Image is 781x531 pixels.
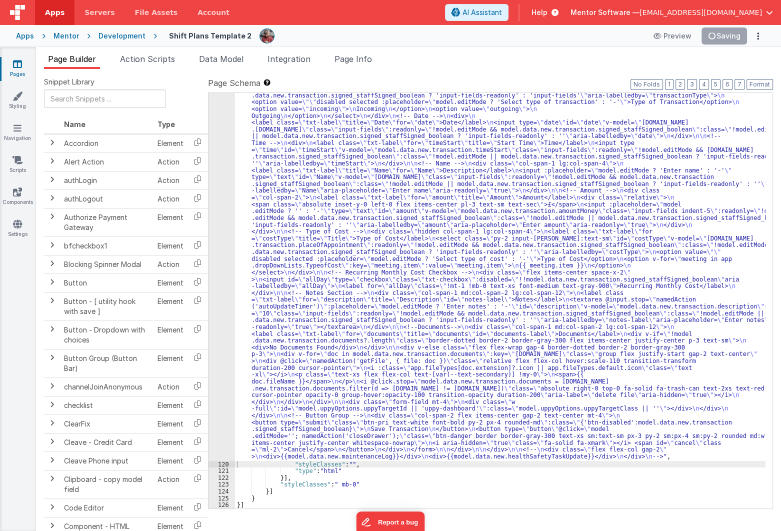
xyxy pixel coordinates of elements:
[60,470,153,498] td: Clipboard - copy model field
[157,120,175,128] span: Type
[334,54,372,64] span: Page Info
[153,433,187,451] td: Element
[53,31,79,41] div: Mentor
[208,501,235,508] div: 126
[153,134,187,153] td: Element
[647,28,697,44] button: Preview
[701,27,747,44] button: Saving
[44,89,166,108] input: Search Snippets ...
[153,377,187,396] td: Action
[84,7,114,17] span: Servers
[153,451,187,470] td: Element
[60,433,153,451] td: Cleave - Credit Card
[208,77,260,89] span: Page Schema
[48,54,96,64] span: Page Builder
[199,54,243,64] span: Data Model
[153,171,187,189] td: Action
[60,189,153,208] td: authLogout
[531,7,547,17] span: Help
[570,7,639,17] span: Mentor Software —
[60,134,153,153] td: Accordion
[60,414,153,433] td: ClearFix
[60,208,153,236] td: Authorize Payment Gateway
[699,79,709,90] button: 4
[135,7,178,17] span: File Assets
[153,292,187,320] td: Element
[751,29,765,43] button: Options
[208,474,235,481] div: 122
[153,152,187,171] td: Action
[153,498,187,517] td: Element
[60,349,153,377] td: Button Group (Button Bar)
[630,79,663,90] button: No Folds
[64,120,85,128] span: Name
[60,236,153,255] td: bfcheckbox1
[60,320,153,349] td: Button - Dropdown with choices
[153,208,187,236] td: Element
[208,481,235,488] div: 123
[462,7,502,17] span: AI Assistant
[153,236,187,255] td: Element
[60,396,153,414] td: checklist
[153,189,187,208] td: Action
[60,171,153,189] td: authLogin
[98,31,145,41] div: Development
[639,7,762,17] span: [EMAIL_ADDRESS][DOMAIN_NAME]
[153,255,187,273] td: Action
[45,7,64,17] span: Apps
[60,292,153,320] td: Button - [ utility hook with save ]
[445,4,508,21] button: AI Assistant
[687,79,697,90] button: 3
[16,31,34,41] div: Apps
[734,79,744,90] button: 7
[153,320,187,349] td: Element
[746,79,773,90] button: Format
[153,396,187,414] td: Element
[570,7,773,17] button: Mentor Software — [EMAIL_ADDRESS][DOMAIN_NAME]
[675,79,685,90] button: 2
[208,495,235,502] div: 125
[60,498,153,517] td: Code Editor
[665,79,673,90] button: 1
[260,29,274,43] img: eba322066dbaa00baf42793ca2fab581
[60,451,153,470] td: Cleave Phone input
[169,32,251,39] h4: Shift Plans Template 2
[60,255,153,273] td: Blocking Spinner Modal
[711,79,720,90] button: 5
[44,77,94,87] span: Snippet Library
[60,377,153,396] td: channelJoinAnonymous
[60,273,153,292] td: Button
[722,79,732,90] button: 6
[153,349,187,377] td: Element
[208,467,235,474] div: 121
[208,461,235,468] div: 120
[267,54,310,64] span: Integration
[153,414,187,433] td: Element
[208,488,235,495] div: 124
[60,152,153,171] td: Alert Action
[120,54,175,64] span: Action Scripts
[153,273,187,292] td: Element
[153,470,187,498] td: Action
